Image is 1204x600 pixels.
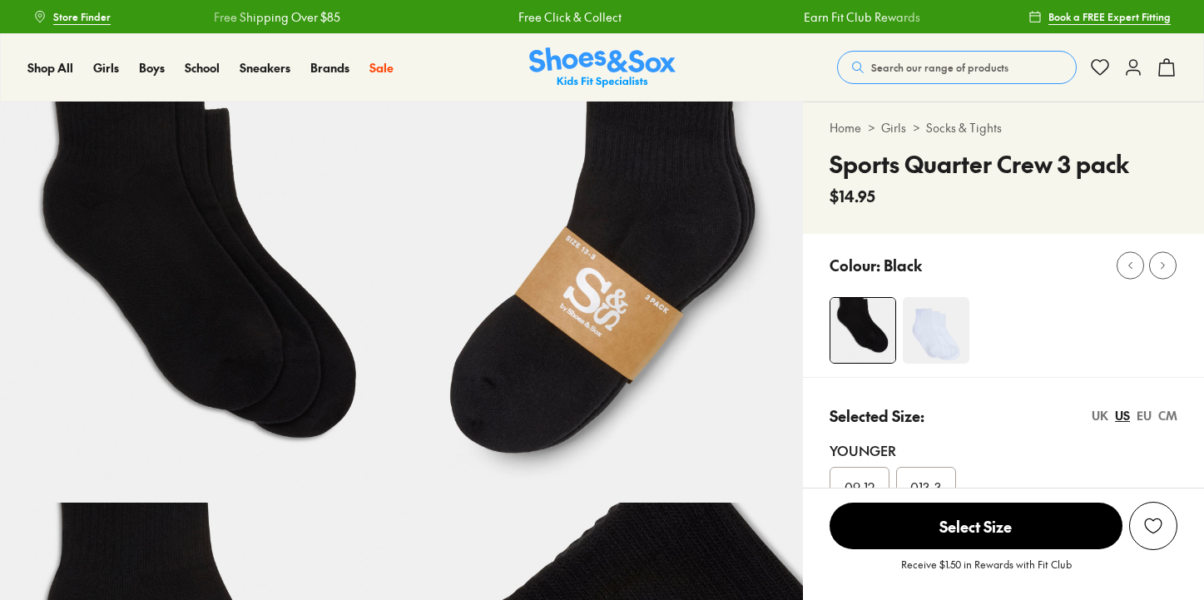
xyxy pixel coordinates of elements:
[185,59,220,77] a: School
[310,59,349,77] a: Brands
[830,440,1177,460] div: Younger
[845,477,875,497] span: 09-12
[529,47,676,88] img: SNS_Logo_Responsive.svg
[1028,2,1171,32] a: Book a FREE Expert Fitting
[1129,502,1177,550] button: Add to Wishlist
[139,59,165,76] span: Boys
[1158,407,1177,424] div: CM
[830,146,1129,181] h4: Sports Quarter Crew 3 pack
[53,9,111,24] span: Store Finder
[240,59,290,77] a: Sneakers
[93,59,119,77] a: Girls
[830,404,924,427] p: Selected Size:
[240,59,290,76] span: Sneakers
[926,119,1002,136] a: Socks & Tights
[830,185,875,207] span: $14.95
[1048,9,1171,24] span: Book a FREE Expert Fitting
[910,477,941,497] span: 013-3
[830,119,861,136] a: Home
[1115,407,1130,424] div: US
[1137,407,1152,424] div: EU
[33,2,111,32] a: Store Finder
[401,102,802,503] img: 5-540582_1
[310,59,349,76] span: Brands
[185,59,220,76] span: School
[830,298,895,363] img: 4-540581_1
[830,254,880,276] p: Colour:
[529,47,676,88] a: Shoes & Sox
[901,557,1072,587] p: Receive $1.50 in Rewards with Fit Club
[837,51,1077,84] button: Search our range of products
[139,59,165,77] a: Boys
[884,254,922,276] p: Black
[27,59,73,76] span: Shop All
[871,60,1008,75] span: Search our range of products
[804,8,920,26] a: Earn Fit Club Rewards
[369,59,394,76] span: Sale
[881,119,906,136] a: Girls
[214,8,340,26] a: Free Shipping Over $85
[903,297,969,364] img: 4-356403_1
[830,119,1177,136] div: > >
[830,503,1122,549] span: Select Size
[93,59,119,76] span: Girls
[369,59,394,77] a: Sale
[27,59,73,77] a: Shop All
[518,8,622,26] a: Free Click & Collect
[1092,407,1108,424] div: UK
[830,502,1122,550] button: Select Size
